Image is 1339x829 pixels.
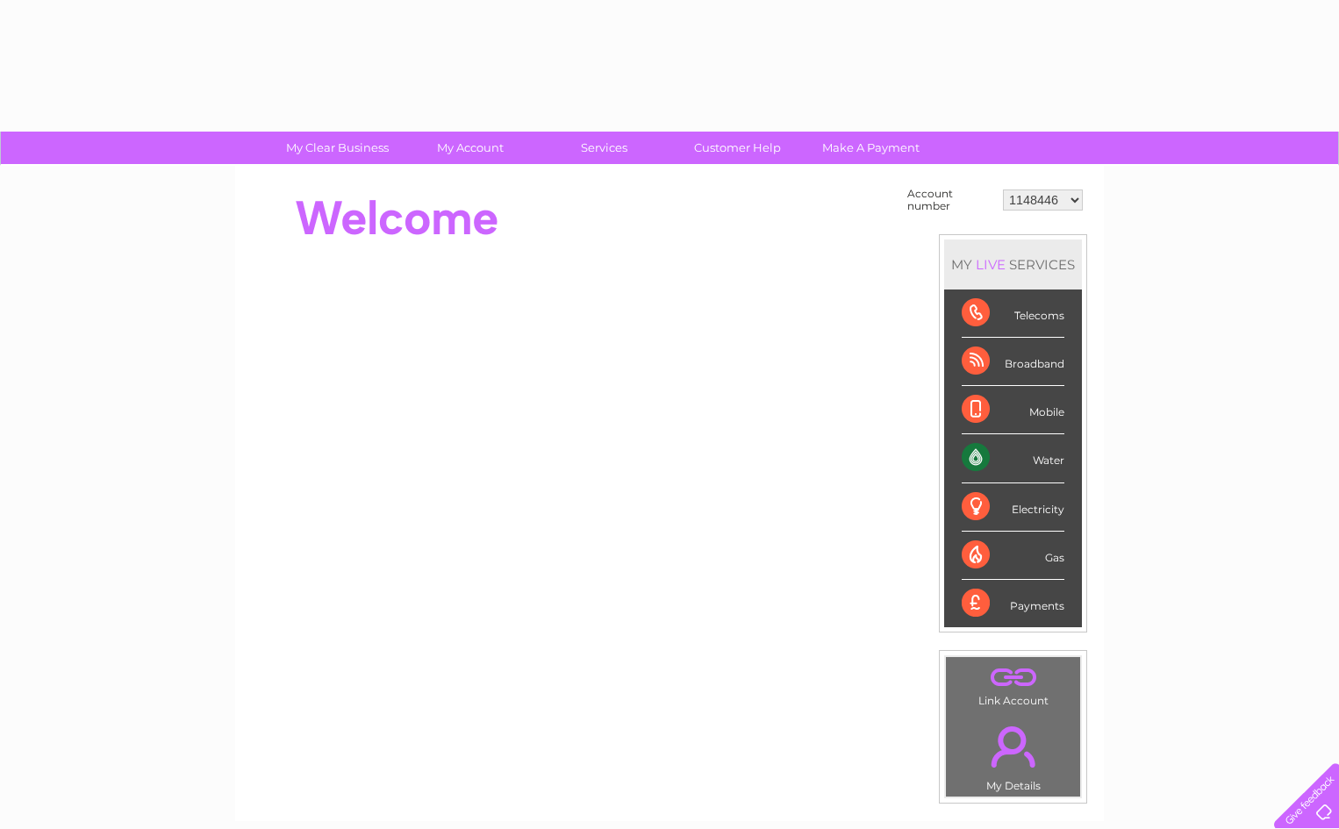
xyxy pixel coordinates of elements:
a: . [950,716,1076,777]
a: Customer Help [665,132,810,164]
div: Telecoms [962,289,1064,338]
div: Gas [962,532,1064,580]
a: My Account [398,132,543,164]
div: Electricity [962,483,1064,532]
div: Broadband [962,338,1064,386]
div: LIVE [972,256,1009,273]
td: My Details [945,711,1081,797]
a: . [950,661,1076,692]
div: Water [962,434,1064,482]
a: Make A Payment [798,132,943,164]
a: Services [532,132,677,164]
div: Payments [962,580,1064,627]
div: MY SERVICES [944,239,1082,289]
div: Mobile [962,386,1064,434]
td: Account number [903,183,999,217]
td: Link Account [945,656,1081,711]
a: My Clear Business [265,132,410,164]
